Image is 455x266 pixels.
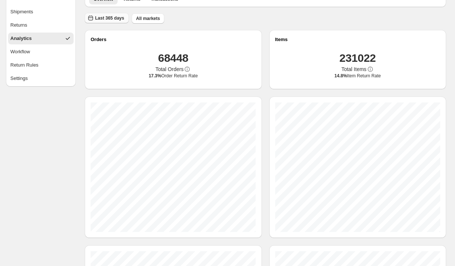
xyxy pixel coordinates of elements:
span: Returns [10,21,27,29]
button: Returns [8,19,74,31]
span: Order Return Rate [149,73,198,79]
span: Item Return Rate [334,73,381,79]
span: Last 365 days [95,15,124,21]
span: Settings [10,75,28,82]
button: Analytics [8,33,74,44]
span: Total Items [341,65,367,73]
button: Return Rules [8,59,74,71]
span: 14.8% [334,73,347,78]
h2: Items [275,36,441,43]
h1: 231022 [340,51,376,65]
button: Settings [8,73,74,84]
h2: Orders [91,36,256,43]
span: 17.3% [149,73,161,78]
button: Last 365 days [85,13,129,23]
h1: 68448 [158,51,188,65]
button: Shipments [8,6,74,18]
span: Shipments [10,8,33,16]
button: All markets [132,13,165,24]
span: Return Rules [10,61,38,69]
span: Total Orders [155,65,183,73]
span: Analytics [10,35,32,42]
span: All markets [136,16,160,21]
span: Workflow [10,48,30,55]
button: Workflow [8,46,74,58]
